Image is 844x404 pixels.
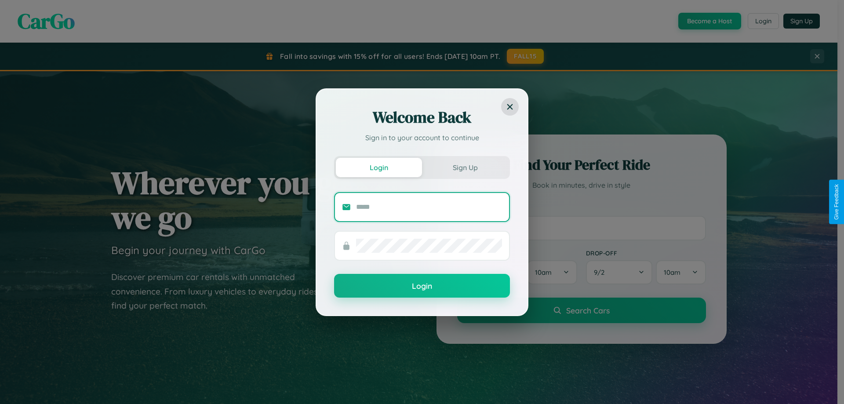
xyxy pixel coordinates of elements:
[334,132,510,143] p: Sign in to your account to continue
[334,274,510,298] button: Login
[334,107,510,128] h2: Welcome Back
[422,158,508,177] button: Sign Up
[833,184,840,220] div: Give Feedback
[336,158,422,177] button: Login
